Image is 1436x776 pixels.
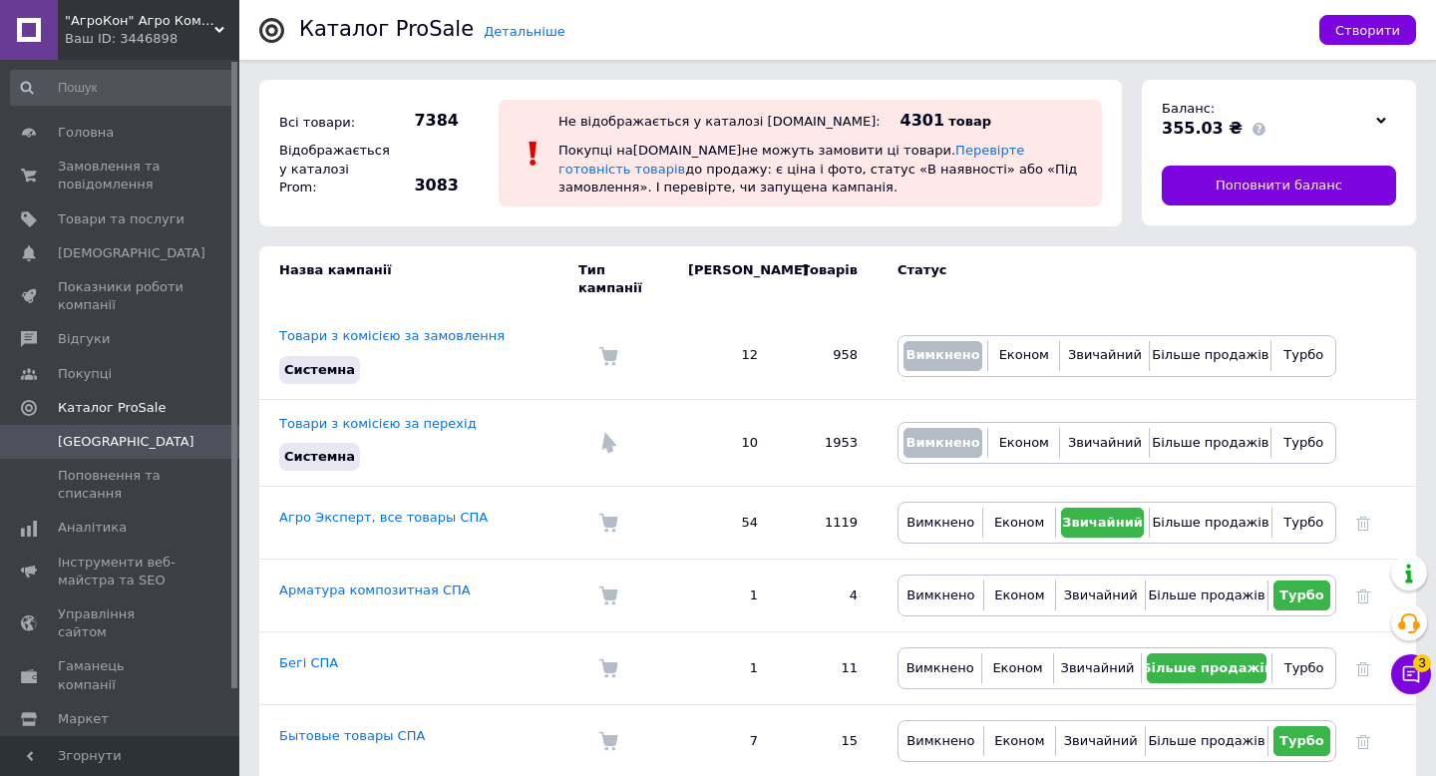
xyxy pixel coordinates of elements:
span: Відгуки [58,330,110,348]
span: Поповнити баланс [1216,177,1342,194]
td: Товарів [778,246,878,312]
a: Товари з комісією за перехід [279,416,477,431]
button: Звичайний [1065,341,1144,371]
span: Покупці [58,365,112,383]
button: Вимкнено [903,341,982,371]
button: Створити [1319,15,1416,45]
span: Турбо [1284,660,1324,675]
span: Поповнення та списання [58,467,184,503]
span: 4301 [900,111,945,130]
img: Комісія за замовлення [598,513,618,533]
button: Економ [988,508,1049,538]
img: :exclamation: [519,139,548,169]
button: Турбо [1276,341,1330,371]
span: Показники роботи компанії [58,278,184,314]
button: Вимкнено [903,726,978,756]
a: Бытовые товары СПА [279,728,425,743]
div: Всі товари: [274,109,384,137]
a: Видалити [1356,733,1370,748]
button: Більше продажів [1155,341,1265,371]
td: 10 [668,399,778,486]
span: [GEOGRAPHIC_DATA] [58,433,194,451]
span: Більше продажів [1148,733,1264,748]
a: Детальніше [484,24,565,39]
span: Товари та послуги [58,210,184,228]
td: Тип кампанії [578,246,668,312]
button: Економ [989,726,1050,756]
button: Економ [987,653,1047,683]
a: Видалити [1356,587,1370,602]
span: Турбо [1279,587,1324,602]
button: Звичайний [1065,428,1144,458]
span: Більше продажів [1148,587,1264,602]
span: Економ [999,347,1049,362]
div: Не відображається у каталозі [DOMAIN_NAME]: [558,114,881,129]
img: Комісія за замовлення [598,658,618,678]
span: Гаманець компанії [58,657,184,693]
button: Турбо [1277,508,1330,538]
span: Вимкнено [906,587,974,602]
a: Товари з комісією за замовлення [279,328,505,343]
button: Звичайний [1061,726,1140,756]
span: Більше продажів [1142,660,1272,675]
span: Турбо [1283,435,1323,450]
span: Турбо [1283,347,1323,362]
span: Звичайний [1061,660,1135,675]
span: 3083 [389,175,459,196]
span: Звичайний [1062,515,1143,530]
span: 7384 [389,110,459,132]
span: Турбо [1279,733,1324,748]
button: Більше продажів [1155,508,1265,538]
td: [PERSON_NAME] [668,246,778,312]
a: Бегі СПА [279,655,338,670]
a: Арматура композитная СПА [279,582,471,597]
button: Звичайний [1059,653,1137,683]
button: Звичайний [1061,508,1145,538]
a: Видалити [1356,515,1370,530]
span: Покупці на [DOMAIN_NAME] не можуть замовити ці товари. до продажу: є ціна і фото, статус «В наявн... [558,143,1077,194]
td: 1953 [778,399,878,486]
a: Поповнити баланс [1162,166,1396,205]
td: 54 [668,487,778,560]
span: Системна [284,362,355,377]
span: "АгроКон" Агро Компанія ТОВ [65,12,214,30]
span: Звичайний [1068,347,1142,362]
span: Економ [994,587,1044,602]
img: Комісія за перехід [598,433,618,453]
td: 12 [668,312,778,399]
td: 4 [778,560,878,632]
button: Більше продажів [1147,653,1266,683]
span: Баланс: [1162,101,1215,116]
button: Вимкнено [903,428,982,458]
span: Вимкнено [905,347,979,362]
button: Турбо [1273,581,1330,610]
img: Комісія за замовлення [598,346,618,366]
span: Вимкнено [906,515,974,530]
button: Більше продажів [1155,428,1265,458]
a: Перевірте готовність товарів [558,143,1024,176]
div: Відображається у каталозі Prom: [274,137,384,201]
button: Турбо [1273,726,1330,756]
span: Турбо [1283,515,1323,530]
span: Аналітика [58,519,127,537]
td: 958 [778,312,878,399]
input: Пошук [10,70,235,106]
span: Створити [1335,23,1400,38]
span: Вимкнено [906,733,974,748]
a: Агро Эксперт, все товары СПА [279,510,488,525]
button: Вимкнено [903,508,977,538]
img: Комісія за замовлення [598,731,618,751]
span: 355.03 ₴ [1162,119,1243,138]
button: Вимкнено [903,653,976,683]
td: 1119 [778,487,878,560]
span: Більше продажів [1152,435,1268,450]
span: Економ [994,515,1044,530]
span: Більше продажів [1152,347,1268,362]
button: Вимкнено [903,581,978,610]
button: Економ [993,341,1054,371]
div: Каталог ProSale [299,19,474,40]
span: Системна [284,449,355,464]
button: Економ [993,428,1054,458]
button: Більше продажів [1151,726,1261,756]
span: Інструменти веб-майстра та SEO [58,554,184,589]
